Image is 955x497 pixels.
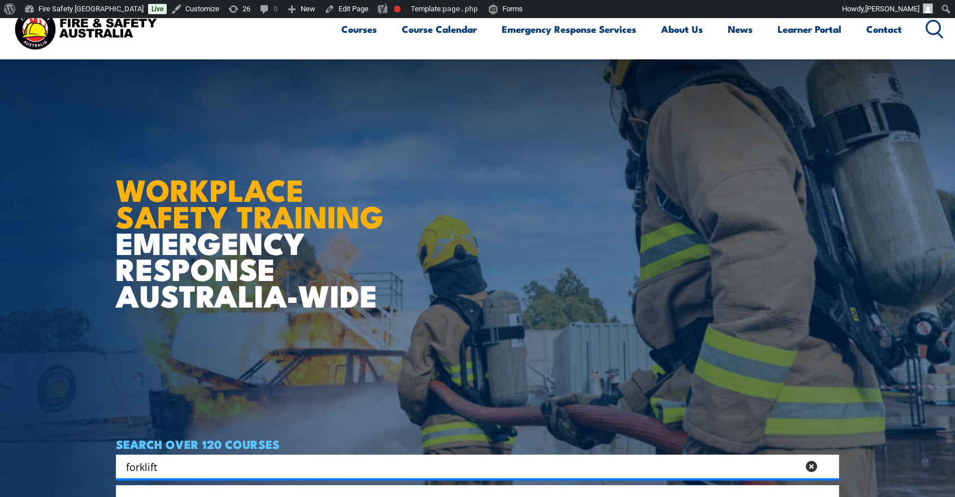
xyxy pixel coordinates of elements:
a: Learner Portal [778,14,841,44]
a: News [728,14,753,44]
span: [PERSON_NAME] [865,5,919,13]
a: Emergency Response Services [502,14,636,44]
form: Search form [128,459,801,474]
h1: EMERGENCY RESPONSE AUSTRALIA-WIDE [116,148,392,308]
span: page.php [442,5,478,13]
h4: SEARCH OVER 120 COURSES [116,438,839,450]
a: Courses [341,14,377,44]
a: Course Calendar [402,14,477,44]
input: Search input [126,458,798,475]
a: Live [148,4,167,14]
button: Search magnifier button [819,459,835,474]
div: Needs improvement [394,6,401,12]
strong: WORKPLACE SAFETY TRAINING [116,165,384,239]
a: About Us [661,14,703,44]
a: Contact [866,14,902,44]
